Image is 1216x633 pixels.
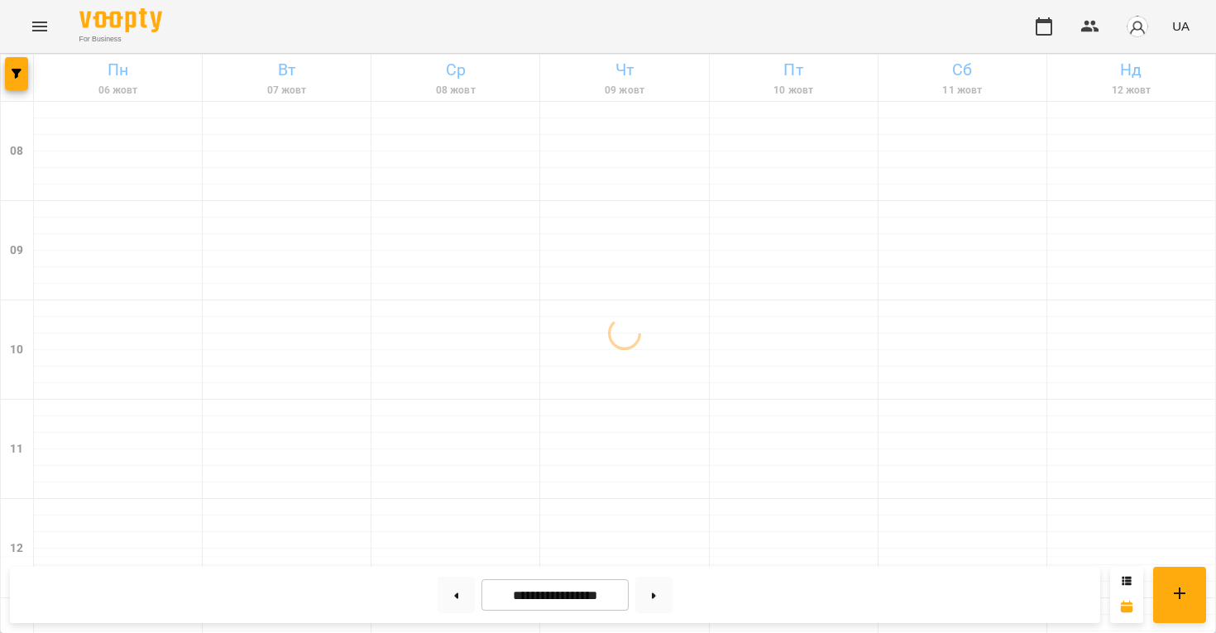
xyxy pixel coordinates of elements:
[10,440,23,458] h6: 11
[712,57,875,83] h6: Пт
[1126,15,1149,38] img: avatar_s.png
[374,57,537,83] h6: Ср
[1050,83,1213,98] h6: 12 жовт
[10,341,23,359] h6: 10
[374,83,537,98] h6: 08 жовт
[10,539,23,558] h6: 12
[36,83,199,98] h6: 06 жовт
[712,83,875,98] h6: 10 жовт
[36,57,199,83] h6: Пн
[205,57,368,83] h6: Вт
[20,7,60,46] button: Menu
[79,34,162,45] span: For Business
[79,8,162,32] img: Voopty Logo
[1166,11,1196,41] button: UA
[1172,17,1190,35] span: UA
[881,83,1044,98] h6: 11 жовт
[1050,57,1213,83] h6: Нд
[205,83,368,98] h6: 07 жовт
[10,142,23,161] h6: 08
[543,57,706,83] h6: Чт
[543,83,706,98] h6: 09 жовт
[881,57,1044,83] h6: Сб
[10,242,23,260] h6: 09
